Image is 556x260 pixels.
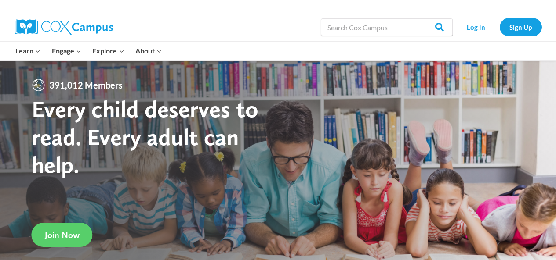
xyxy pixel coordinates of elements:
[321,18,453,36] input: Search Cox Campus
[92,45,124,57] span: Explore
[10,42,167,60] nav: Primary Navigation
[32,223,93,247] a: Join Now
[45,230,80,240] span: Join Now
[457,18,542,36] nav: Secondary Navigation
[457,18,495,36] a: Log In
[15,19,113,35] img: Cox Campus
[46,78,126,92] span: 391,012 Members
[52,45,81,57] span: Engage
[500,18,542,36] a: Sign Up
[135,45,162,57] span: About
[15,45,40,57] span: Learn
[32,95,258,178] strong: Every child deserves to read. Every adult can help.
